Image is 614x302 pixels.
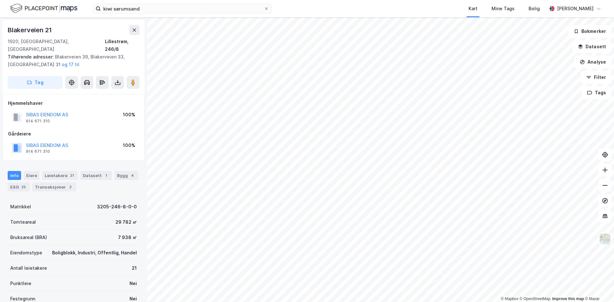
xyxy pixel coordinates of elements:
div: 2 [67,184,74,190]
div: ESG [8,182,30,191]
div: 21 [132,264,137,272]
div: 100% [123,142,135,149]
button: Filter [581,71,611,84]
div: Boligblokk, Industri, Offentlig, Handel [52,249,137,257]
div: Transaksjoner [32,182,76,191]
div: Bolig [529,5,540,12]
button: Datasett [572,40,611,53]
div: Matrikkel [10,203,31,211]
div: Blakerveien 21 [8,25,53,35]
div: Nei [130,280,137,287]
div: Bygg [114,171,138,180]
button: Bokmerker [568,25,611,38]
iframe: Chat Widget [582,271,614,302]
a: OpenStreetMap [520,297,551,301]
input: Søk på adresse, matrikkel, gårdeiere, leietakere eller personer [101,4,264,13]
div: 1 [103,172,109,179]
div: 25 [20,184,27,190]
div: 7 938 ㎡ [118,234,137,241]
button: Tag [8,76,63,89]
div: Hjemmelshaver [8,99,139,107]
div: 21 [69,172,75,179]
div: Eiendomstype [10,249,42,257]
div: 4 [129,172,136,179]
button: Tags [582,86,611,99]
button: Analyse [574,56,611,68]
div: Gårdeiere [8,130,139,138]
div: Tomteareal [10,218,36,226]
div: Info [8,171,21,180]
span: Tilhørende adresser: [8,54,55,59]
img: Z [599,233,611,245]
a: Improve this map [552,297,584,301]
div: Lillestrøm, 246/8 [105,38,139,53]
div: 914 671 310 [26,149,50,154]
div: Eiere [24,171,40,180]
div: Blakerveien 39, Blakerveien 33, [GEOGRAPHIC_DATA] 31 [8,53,134,68]
div: [PERSON_NAME] [557,5,594,12]
div: Datasett [80,171,112,180]
div: Bruksareal (BRA) [10,234,47,241]
div: Punktleie [10,280,31,287]
a: Mapbox [501,297,518,301]
div: Mine Tags [492,5,515,12]
div: Kart [468,5,477,12]
div: 29 782 ㎡ [115,218,137,226]
div: 1920, [GEOGRAPHIC_DATA], [GEOGRAPHIC_DATA] [8,38,105,53]
div: Antall leietakere [10,264,47,272]
img: logo.f888ab2527a4732fd821a326f86c7f29.svg [10,3,77,14]
div: Leietakere [42,171,78,180]
div: 914 671 310 [26,119,50,124]
div: 3205-246-8-0-0 [97,203,137,211]
div: 100% [123,111,135,119]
